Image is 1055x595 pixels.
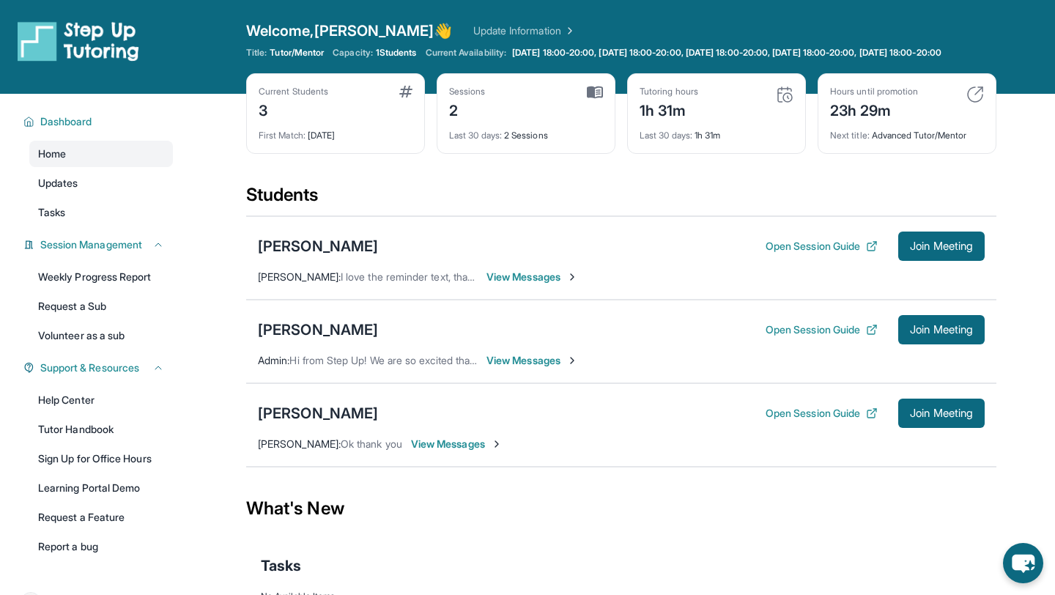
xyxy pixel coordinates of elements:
[399,86,412,97] img: card
[411,437,503,451] span: View Messages
[566,271,578,283] img: Chevron-Right
[29,141,173,167] a: Home
[40,114,92,129] span: Dashboard
[259,86,328,97] div: Current Students
[40,361,139,375] span: Support & Resources
[509,47,944,59] a: [DATE] 18:00-20:00, [DATE] 18:00-20:00, [DATE] 18:00-20:00, [DATE] 18:00-20:00, [DATE] 18:00-20:00
[246,476,996,541] div: What's New
[38,147,66,161] span: Home
[29,293,173,319] a: Request a Sub
[38,176,78,191] span: Updates
[29,199,173,226] a: Tasks
[640,97,698,121] div: 1h 31m
[29,475,173,501] a: Learning Portal Demo
[246,21,453,41] span: Welcome, [PERSON_NAME] 👋
[587,86,603,99] img: card
[29,387,173,413] a: Help Center
[34,237,164,252] button: Session Management
[776,86,793,103] img: card
[29,446,173,472] a: Sign Up for Office Hours
[258,236,378,256] div: [PERSON_NAME]
[640,130,692,141] span: Last 30 days :
[449,121,603,141] div: 2 Sessions
[830,97,918,121] div: 23h 29m
[830,130,870,141] span: Next title :
[898,232,985,261] button: Join Meeting
[341,270,613,283] span: I love the reminder text, thank you!!! Layla is logging in now
[29,533,173,560] a: Report a bug
[258,403,378,424] div: [PERSON_NAME]
[766,239,878,254] button: Open Session Guide
[566,355,578,366] img: Chevron-Right
[898,315,985,344] button: Join Meeting
[910,242,973,251] span: Join Meeting
[910,325,973,334] span: Join Meeting
[38,205,65,220] span: Tasks
[258,354,289,366] span: Admin :
[486,353,578,368] span: View Messages
[259,121,412,141] div: [DATE]
[18,21,139,62] img: logo
[449,97,486,121] div: 2
[766,322,878,337] button: Open Session Guide
[830,121,984,141] div: Advanced Tutor/Mentor
[29,504,173,531] a: Request a Feature
[1003,543,1043,583] button: chat-button
[270,47,324,59] span: Tutor/Mentor
[258,270,341,283] span: [PERSON_NAME] :
[640,86,698,97] div: Tutoring hours
[246,183,996,215] div: Students
[341,437,402,450] span: Ok thank you
[449,130,502,141] span: Last 30 days :
[426,47,506,59] span: Current Availability:
[898,399,985,428] button: Join Meeting
[29,264,173,290] a: Weekly Progress Report
[486,270,578,284] span: View Messages
[376,47,417,59] span: 1 Students
[29,322,173,349] a: Volunteer as a sub
[261,555,301,576] span: Tasks
[966,86,984,103] img: card
[561,23,576,38] img: Chevron Right
[766,406,878,421] button: Open Session Guide
[258,319,378,340] div: [PERSON_NAME]
[333,47,373,59] span: Capacity:
[640,121,793,141] div: 1h 31m
[246,47,267,59] span: Title:
[34,361,164,375] button: Support & Resources
[512,47,941,59] span: [DATE] 18:00-20:00, [DATE] 18:00-20:00, [DATE] 18:00-20:00, [DATE] 18:00-20:00, [DATE] 18:00-20:00
[29,170,173,196] a: Updates
[258,437,341,450] span: [PERSON_NAME] :
[473,23,576,38] a: Update Information
[491,438,503,450] img: Chevron-Right
[40,237,142,252] span: Session Management
[910,409,973,418] span: Join Meeting
[830,86,918,97] div: Hours until promotion
[449,86,486,97] div: Sessions
[29,416,173,443] a: Tutor Handbook
[259,130,306,141] span: First Match :
[259,97,328,121] div: 3
[34,114,164,129] button: Dashboard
